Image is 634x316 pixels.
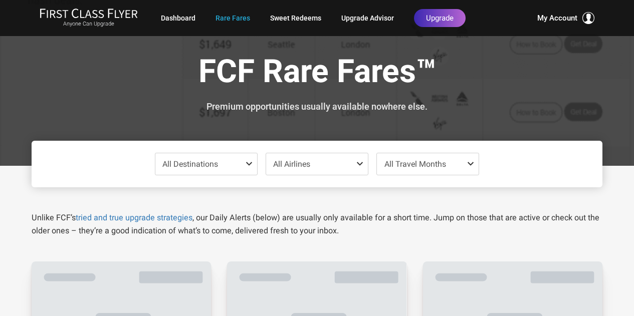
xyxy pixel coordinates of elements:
[40,8,138,19] img: First Class Flyer
[40,21,138,28] small: Anyone Can Upgrade
[414,9,466,27] a: Upgrade
[216,9,250,27] a: Rare Fares
[76,213,192,222] a: tried and true upgrade strategies
[537,12,594,24] button: My Account
[270,9,321,27] a: Sweet Redeems
[39,54,595,93] h1: FCF Rare Fares™
[341,9,394,27] a: Upgrade Advisor
[162,159,218,169] span: All Destinations
[40,8,138,28] a: First Class FlyerAnyone Can Upgrade
[537,12,577,24] span: My Account
[161,9,195,27] a: Dashboard
[32,211,602,237] p: Unlike FCF’s , our Daily Alerts (below) are usually only available for a short time. Jump on thos...
[273,159,310,169] span: All Airlines
[39,102,595,112] h3: Premium opportunities usually available nowhere else.
[384,159,446,169] span: All Travel Months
